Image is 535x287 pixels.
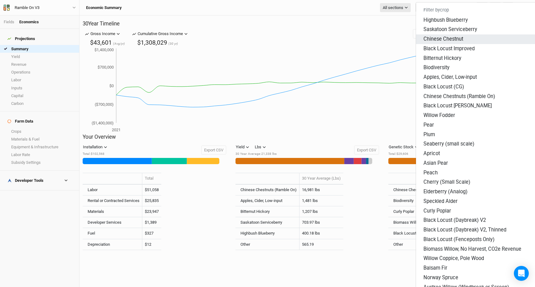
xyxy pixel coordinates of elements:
[88,220,121,225] div: Developer Services
[112,128,121,132] tspan: 2021
[94,47,114,52] tspan: $1,400,000
[142,195,161,206] td: $25,835
[423,179,470,185] span: Cherry (Small Scale)
[423,169,438,175] span: Peach
[300,185,343,195] td: 16,981 lbs
[136,29,189,38] button: Cumulative Gross Income
[380,3,411,12] button: All sections
[423,189,468,195] span: Elderberry (Analog)
[423,198,458,204] span: Speckled Alder
[142,239,161,250] td: $12
[137,38,167,47] div: $1,308,029
[423,46,475,52] span: Black Locust Improved
[236,144,245,150] div: Yield
[386,142,421,152] button: Genetic Stock
[80,142,110,152] button: Installation
[423,103,492,109] span: Black Locust [PERSON_NAME]
[423,255,484,261] span: Willow Coppice, Pole Wood
[90,38,112,47] div: $43,601
[354,146,379,155] button: Export CSV
[423,217,486,223] span: Black Locust (Daybreak) V2
[423,141,474,147] span: Seaberry (small scale)
[393,231,434,236] div: Black Locust Improved
[423,55,461,61] span: Bitternut Hickory
[15,5,39,11] div: Ramble On V3
[423,65,450,70] span: Biodiversity
[86,5,122,10] h3: Economic Summary
[300,217,343,228] td: 703.97 lbs
[423,26,477,32] span: Saskatoon Serviceberry
[233,142,252,152] button: Yield
[142,228,161,239] td: $327
[109,83,114,88] tspan: $0
[88,209,104,214] div: Materials
[89,29,121,38] button: Gross Income
[83,144,103,150] div: Installation
[88,231,95,236] div: Fuel
[300,206,343,217] td: 1,207 lbs
[235,152,277,156] div: 30 Year Average : 21,338 lbs
[7,178,43,183] div: Developer Tools
[413,29,438,38] button: Export CSV
[423,150,440,156] span: Apricot
[423,246,521,252] span: Biomass Willow, No Harvest, CO2e Revenue
[7,119,33,124] div: Farm Data
[240,209,270,214] div: Bitternut Hickory
[393,198,414,204] div: Biodiversity
[423,17,468,23] span: Highbush Blueberry
[3,4,76,11] button: Ramble On V3
[7,36,35,41] div: Projections
[240,198,282,204] div: Apples, Cider, Low-input
[252,142,269,152] button: Lbs
[393,220,470,225] div: Biomass Willow, No Harvest, CO2e Revenue
[92,121,114,125] tspan: ($1,400,000)
[201,146,226,155] button: Export CSV
[83,20,532,27] h2: 30 Year Timeline
[19,19,39,25] div: Economics
[240,242,250,247] div: Other
[514,266,529,281] div: Open Intercom Messenger
[142,217,161,228] td: $1,389
[393,242,403,247] div: Other
[423,93,495,99] span: Chinese Chestnuts (Ramble On)
[168,42,178,46] span: (30 yr)
[88,198,139,204] div: Rental or Contracted Services
[383,5,403,11] span: All sections
[83,152,110,156] div: Total : $102,568
[240,187,297,193] div: Chinese Chestnuts (Ramble On)
[98,65,114,70] tspan: $700,000
[423,275,458,280] span: Norway Spruce
[423,236,495,242] span: Black Locust (Fenceposts Only)
[113,42,125,46] span: (Avg/yr)
[90,31,115,37] div: Gross Income
[142,185,161,195] td: $51,058
[423,160,448,166] span: Asian Pear
[423,131,435,137] span: Plum
[423,122,434,128] span: Pear
[142,206,161,217] td: $23,947
[393,209,414,214] div: Curly Poplar
[389,144,414,150] div: Genetic Stock
[4,20,14,24] a: Fields
[393,187,450,193] div: Chinese Chestnuts (Ramble On)
[423,227,506,233] span: Black Locust (Daybreak) V2, Thinned
[83,134,532,140] h2: Your Overview
[142,173,161,184] th: Total
[423,36,463,42] span: Chinese Chestnut
[423,84,464,90] span: Black Locust (CG)
[300,228,343,239] td: 400.18 lbs
[388,152,421,156] div: Total : $29,606
[240,220,282,225] div: Saskatoon Serviceberry
[95,102,114,107] tspan: ($700,000)
[255,144,261,150] div: Lbs
[240,231,275,236] div: Highbush Blueberry
[88,242,110,247] div: Depreciation
[88,187,98,193] div: Labor
[423,112,455,118] span: Willow Fodder
[4,174,75,187] h4: Developer Tools
[423,74,477,80] span: Apples, Cider, Low-input
[300,173,343,184] th: 30 Year Average (Lbs)
[423,208,451,213] span: Curly Poplar
[300,239,343,250] td: 565.19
